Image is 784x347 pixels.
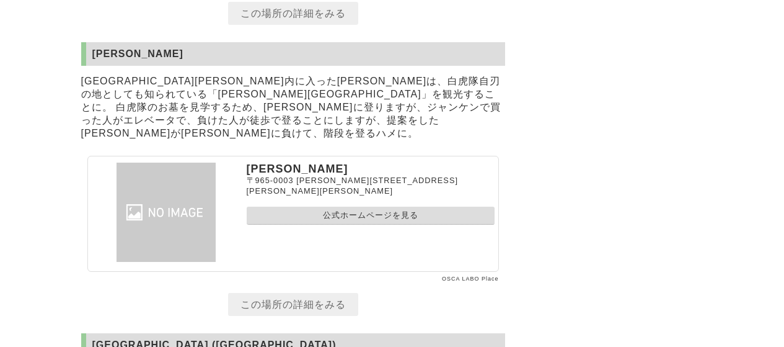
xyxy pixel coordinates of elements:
a: この場所の詳細をみる [228,293,358,316]
a: OSCA LABO Place [442,276,499,282]
a: 公式ホームページを見る [247,207,495,225]
a: この場所の詳細をみる [228,2,358,25]
p: [GEOGRAPHIC_DATA][PERSON_NAME]内に入った[PERSON_NAME]は、白虎隊自刃の地としても知られている「[PERSON_NAME][GEOGRAPHIC_DATA... [81,72,505,143]
p: [PERSON_NAME] [247,163,495,176]
span: [PERSON_NAME][STREET_ADDRESS][PERSON_NAME][PERSON_NAME] [247,176,458,196]
span: 〒965-0003 [247,176,294,185]
h2: [PERSON_NAME] [81,42,505,66]
img: 飯盛山 [92,163,240,262]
